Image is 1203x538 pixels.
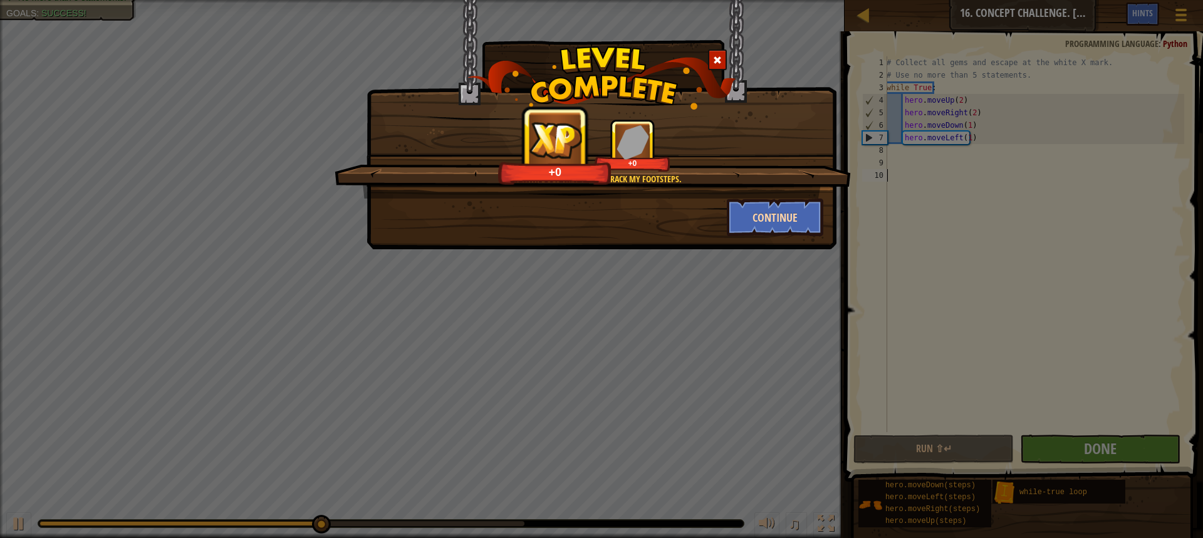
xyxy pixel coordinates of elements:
button: Continue [727,199,824,236]
img: reward_icon_gems.png [617,125,649,159]
div: +0 [597,158,668,168]
div: Even with dogs they won't track my footsteps. [394,173,789,185]
img: reward_icon_xp.png [525,118,586,161]
div: +0 [502,165,608,179]
img: level_complete.png [467,46,736,110]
